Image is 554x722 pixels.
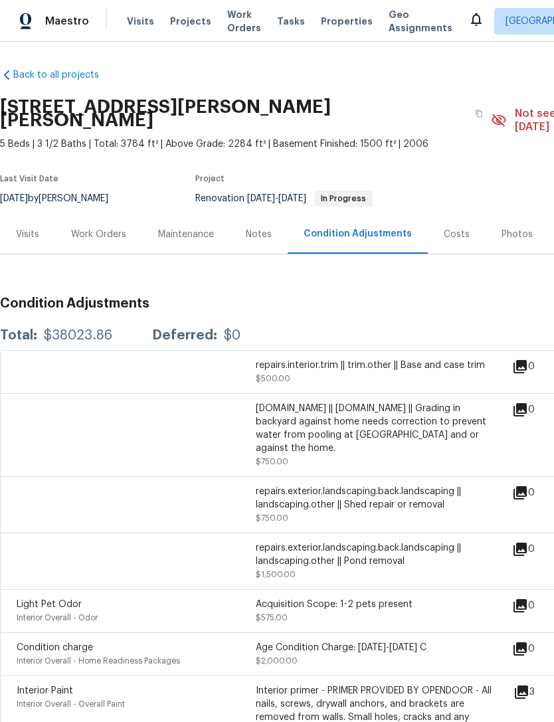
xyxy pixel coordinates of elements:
span: $500.00 [256,375,290,383]
div: Notes [246,228,272,241]
span: Geo Assignments [389,8,452,35]
span: Properties [321,15,373,28]
span: Interior Paint [17,686,73,695]
span: $2,000.00 [256,657,298,665]
div: Deferred: [152,329,217,342]
div: Maintenance [158,228,214,241]
span: [DATE] [247,194,275,203]
div: Condition Adjustments [304,227,412,240]
div: Age Condition Charge: [DATE]-[DATE] C [256,641,495,654]
span: Interior Overall - Odor [17,614,98,622]
span: Interior Overall - Overall Paint [17,700,125,708]
div: Photos [502,228,533,241]
div: [DOMAIN_NAME] || [DOMAIN_NAME] || Grading in backyard against home needs correction to prevent wa... [256,402,495,455]
div: Acquisition Scope: 1-2 pets present [256,598,495,611]
div: Work Orders [71,228,126,241]
div: Visits [16,228,39,241]
div: $38023.86 [44,329,112,342]
div: repairs.interior.trim || trim.other || Base and case trim [256,359,495,372]
span: $1,500.00 [256,571,296,579]
span: Interior Overall - Home Readiness Packages [17,657,180,665]
span: Maestro [45,15,89,28]
span: Work Orders [227,8,261,35]
div: $0 [224,329,240,342]
span: Renovation [195,194,373,203]
span: - [247,194,306,203]
span: Light Pet Odor [17,600,82,609]
button: Copy Address [467,102,491,126]
span: Project [195,175,225,183]
span: Projects [170,15,211,28]
div: repairs.exterior.landscaping.back.landscaping || landscaping.other || Pond removal [256,541,495,568]
span: $575.00 [256,614,288,622]
span: Condition charge [17,643,93,652]
span: [DATE] [278,194,306,203]
div: repairs.exterior.landscaping.back.landscaping || landscaping.other || Shed repair or removal [256,485,495,511]
span: $750.00 [256,514,288,522]
span: In Progress [316,195,371,203]
span: Visits [127,15,154,28]
span: $750.00 [256,458,288,466]
div: Costs [444,228,470,241]
span: Tasks [277,17,305,26]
